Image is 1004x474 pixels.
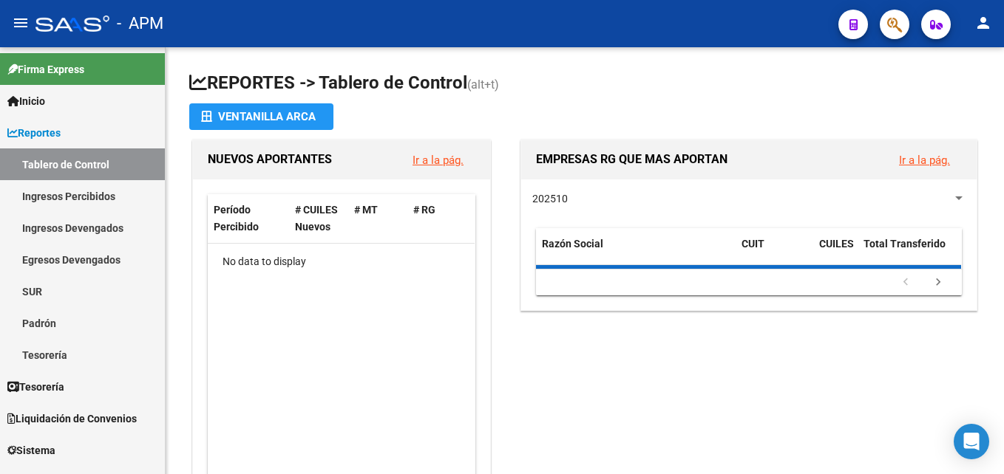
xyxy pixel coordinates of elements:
span: Razón Social [542,238,603,250]
mat-icon: person [974,14,992,32]
datatable-header-cell: CUIT [736,228,813,277]
div: No data to display [208,244,475,281]
button: Ir a la pág. [887,146,962,174]
datatable-header-cell: Período Percibido [208,194,289,243]
datatable-header-cell: # RG [407,194,467,243]
span: # CUILES Nuevos [295,204,338,233]
datatable-header-cell: Razón Social [536,228,736,277]
mat-icon: menu [12,14,30,32]
button: Ventanilla ARCA [189,103,333,130]
div: Open Intercom Messenger [954,424,989,459]
datatable-header-cell: # CUILES Nuevos [289,194,348,243]
span: # MT [354,204,378,216]
span: - APM [117,7,163,40]
span: (alt+t) [467,78,499,92]
datatable-header-cell: Total Transferido [858,228,961,277]
span: # RG [413,204,435,216]
a: go to next page [924,275,952,291]
a: Ir a la pág. [413,154,464,167]
span: Liquidación de Convenios [7,411,137,427]
span: EMPRESAS RG QUE MAS APORTAN [536,152,727,166]
span: NUEVOS APORTANTES [208,152,332,166]
datatable-header-cell: CUILES [813,228,858,277]
span: Tesorería [7,379,64,395]
span: Período Percibido [214,204,259,233]
span: Inicio [7,93,45,109]
a: Ir a la pág. [899,154,950,167]
span: CUILES [819,238,854,250]
button: Ir a la pág. [401,146,475,174]
span: Total Transferido [864,238,946,250]
a: go to previous page [892,275,920,291]
span: 202510 [532,193,568,205]
h1: REPORTES -> Tablero de Control [189,71,980,97]
datatable-header-cell: # MT [348,194,407,243]
span: Firma Express [7,61,84,78]
span: Sistema [7,442,55,458]
span: Reportes [7,125,61,141]
div: Ventanilla ARCA [201,103,322,130]
span: CUIT [742,238,764,250]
